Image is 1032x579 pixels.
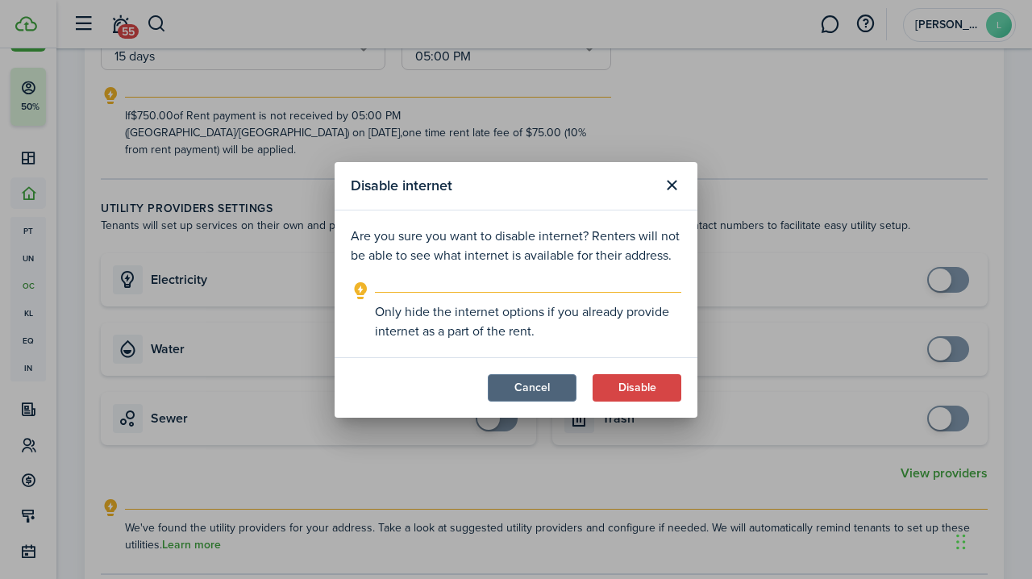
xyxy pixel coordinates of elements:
explanation-description: Only hide the internet options if you already provide internet as a part of the rent. [375,302,681,341]
p: Are you sure you want to disable internet? Renters will not be able to see what internet is avail... [351,227,681,265]
button: Cancel [488,374,576,402]
i: outline [351,281,371,301]
modal-title: Disable internet [351,170,654,202]
div: Drag [956,518,966,566]
iframe: Chat Widget [951,502,1032,579]
button: Close modal [658,172,685,199]
button: Disable [593,374,681,402]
